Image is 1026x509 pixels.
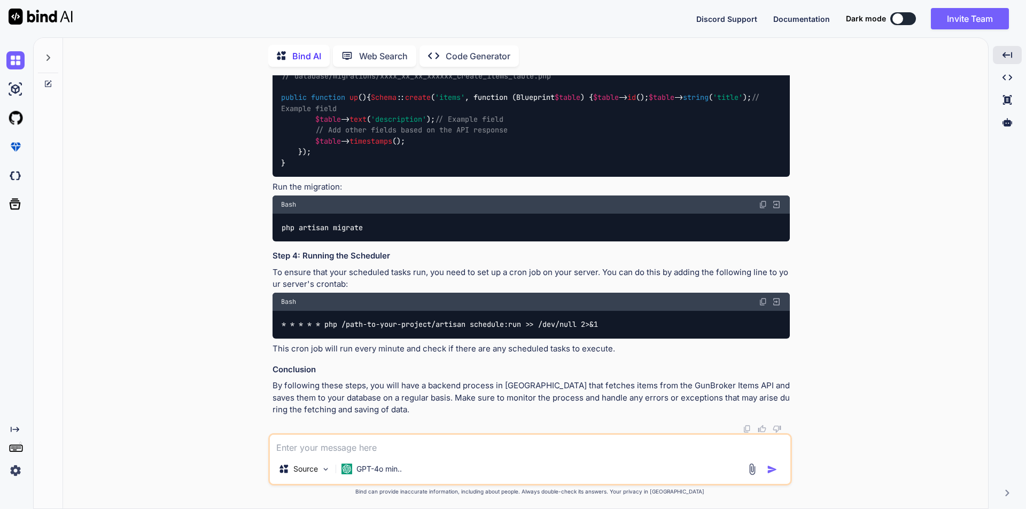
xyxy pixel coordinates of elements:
[773,14,830,24] span: Documentation
[772,297,781,307] img: Open in Browser
[371,114,426,124] span: 'description'
[713,93,743,103] span: 'title'
[773,425,781,433] img: dislike
[683,93,709,103] span: string
[772,200,781,209] img: Open in Browser
[435,114,503,124] span: // Example field
[293,464,318,474] p: Source
[273,343,790,355] p: This cron job will run every minute and check if there are any scheduled tasks to execute.
[282,71,551,81] span: // database/migrations/xxxx_xx_xx_xxxxxx_create_items_table.php
[696,13,757,25] button: Discord Support
[593,93,619,103] span: $table
[446,50,510,62] p: Code Generator
[931,8,1009,29] button: Invite Team
[6,109,25,127] img: githubLight
[435,93,465,103] span: 'items'
[273,181,790,193] p: Run the migration:
[281,93,307,103] span: public
[759,297,767,306] img: copy
[268,488,792,496] p: Bind can provide inaccurate information, including about people. Always double-check its answers....
[356,464,402,474] p: GPT-4o min..
[627,93,636,103] span: id
[281,200,296,209] span: Bash
[405,93,431,103] span: create
[281,319,599,330] code: * * * * * php /path-to-your-project/artisan schedule:run >> /dev/null 2>&1
[315,114,341,124] span: $table
[341,464,352,474] img: GPT-4o mini
[311,93,345,103] span: function
[6,80,25,98] img: ai-studio
[696,14,757,24] span: Discord Support
[311,93,367,103] span: ( )
[649,93,674,103] span: $table
[555,93,580,103] span: $table
[6,461,25,480] img: settings
[6,167,25,185] img: darkCloudIdeIcon
[321,465,330,474] img: Pick Models
[273,250,790,262] h3: Step 4: Running the Scheduler
[292,50,321,62] p: Bind AI
[281,297,296,306] span: Bash
[746,463,758,475] img: attachment
[349,93,358,103] span: up
[767,464,778,475] img: icon
[9,9,73,25] img: Bind AI
[273,364,790,376] h3: Conclusion
[273,380,790,416] p: By following these steps, you will have a backend process in [GEOGRAPHIC_DATA] that fetches items...
[846,13,886,24] span: Dark mode
[281,71,764,169] code: { :: ( , function (Blueprint ) { -> (); -> ( ); -> ( ); -> (); }); }
[6,51,25,69] img: chat
[371,93,397,103] span: Schema
[758,425,766,433] img: like
[743,425,751,433] img: copy
[273,267,790,291] p: To ensure that your scheduled tasks run, you need to set up a cron job on your server. You can do...
[315,126,508,135] span: // Add other fields based on the API response
[281,222,364,233] code: php artisan migrate
[773,13,830,25] button: Documentation
[6,138,25,156] img: premium
[359,50,408,62] p: Web Search
[315,136,341,146] span: $table
[759,200,767,209] img: copy
[349,114,367,124] span: text
[349,136,392,146] span: timestamps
